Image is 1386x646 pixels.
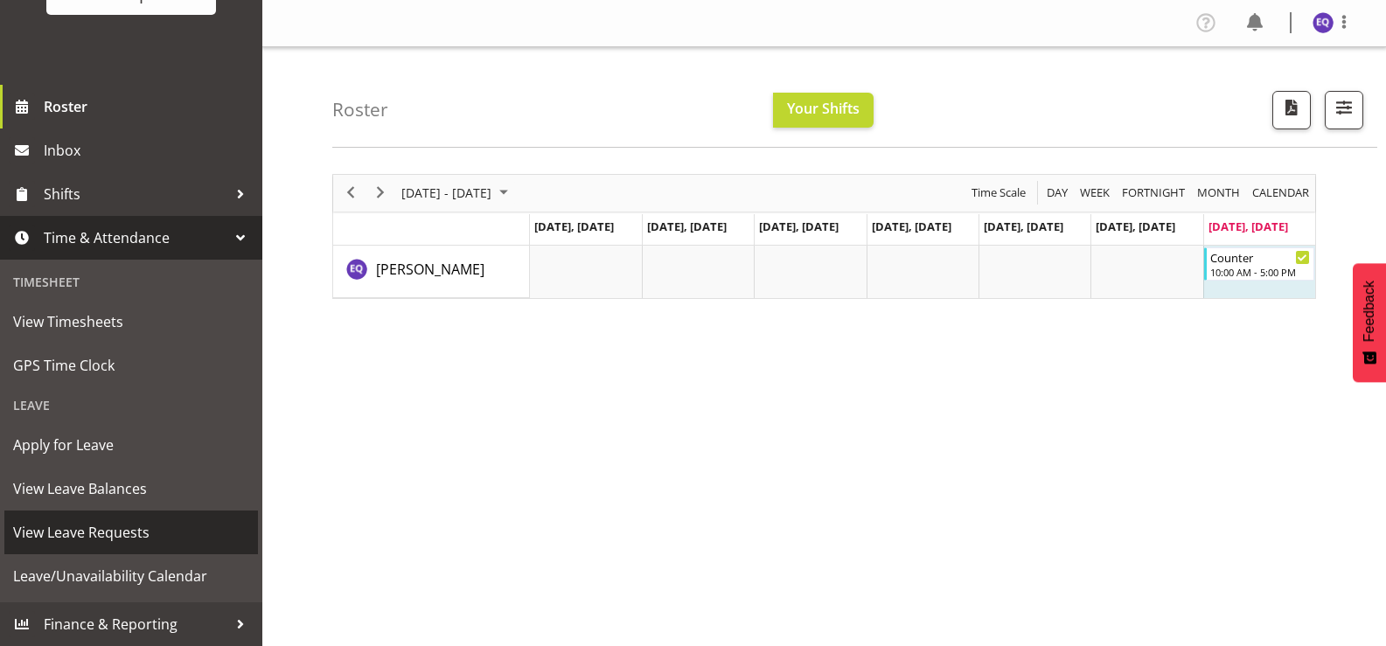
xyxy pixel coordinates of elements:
div: 10:00 AM - 5:00 PM [1210,265,1310,279]
span: Day [1045,182,1069,204]
span: Shifts [44,181,227,207]
button: Fortnight [1119,182,1188,204]
img: esperanza-querido10799.jpg [1313,12,1334,33]
div: Leave [4,387,258,423]
span: View Timesheets [13,309,249,335]
button: Time Scale [969,182,1029,204]
span: Finance & Reporting [44,611,227,637]
span: Leave/Unavailability Calendar [13,563,249,589]
button: Timeline Month [1194,182,1243,204]
span: calendar [1250,182,1311,204]
button: Filter Shifts [1325,91,1363,129]
span: [DATE], [DATE] [647,219,727,234]
span: [DATE], [DATE] [534,219,614,234]
span: View Leave Balances [13,476,249,502]
a: Apply for Leave [4,423,258,467]
button: Previous [339,182,363,204]
a: View Leave Requests [4,511,258,554]
div: Timesheet [4,264,258,300]
button: August 2025 [399,182,516,204]
span: Apply for Leave [13,432,249,458]
div: Timeline Week of August 24, 2025 [332,174,1316,299]
td: Esperanza Querido resource [333,246,530,298]
span: GPS Time Clock [13,352,249,379]
button: Download a PDF of the roster according to the set date range. [1272,91,1311,129]
span: Inbox [44,137,254,163]
span: View Leave Requests [13,519,249,545]
span: Your Shifts [787,99,860,118]
span: Roster [44,94,254,120]
button: Next [369,182,393,204]
span: [DATE], [DATE] [872,219,951,234]
span: [DATE], [DATE] [1096,219,1175,234]
button: Month [1250,182,1313,204]
a: View Timesheets [4,300,258,344]
div: previous period [336,175,366,212]
div: August 18 - 24, 2025 [395,175,519,212]
span: [DATE] - [DATE] [400,182,493,204]
button: Timeline Day [1044,182,1071,204]
span: [DATE], [DATE] [1208,219,1288,234]
table: Timeline Week of August 24, 2025 [530,246,1315,298]
button: Feedback - Show survey [1353,263,1386,382]
span: Week [1078,182,1111,204]
a: View Leave Balances [4,467,258,511]
a: [PERSON_NAME] [376,259,484,280]
a: GPS Time Clock [4,344,258,387]
span: Time Scale [970,182,1027,204]
div: Esperanza Querido"s event - Counter Begin From Sunday, August 24, 2025 at 10:00:00 AM GMT+12:00 E... [1204,247,1314,281]
a: Leave/Unavailability Calendar [4,554,258,598]
span: Month [1195,182,1242,204]
span: [DATE], [DATE] [759,219,839,234]
h4: Roster [332,100,388,120]
span: Time & Attendance [44,225,227,251]
div: Counter [1210,248,1310,266]
span: [PERSON_NAME] [376,260,484,279]
button: Your Shifts [773,93,874,128]
div: next period [366,175,395,212]
button: Timeline Week [1077,182,1113,204]
span: [DATE], [DATE] [984,219,1063,234]
span: Feedback [1362,281,1377,342]
span: Fortnight [1120,182,1187,204]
